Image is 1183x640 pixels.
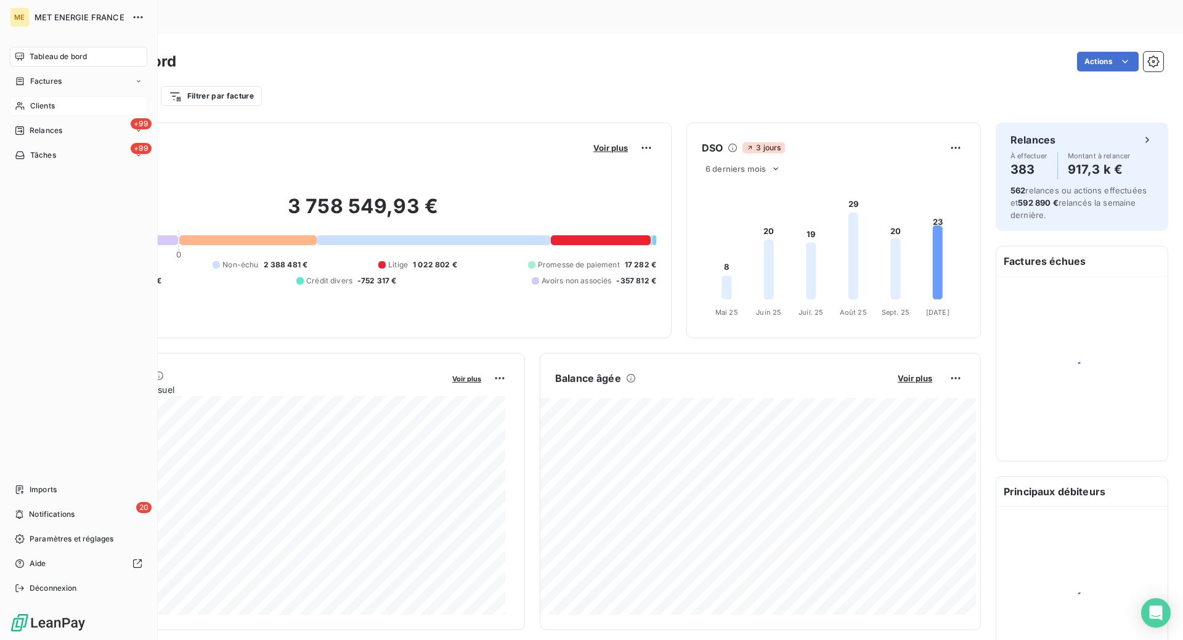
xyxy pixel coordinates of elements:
[70,383,444,396] span: Chiffre d'affaires mensuel
[413,259,457,270] span: 1 022 802 €
[10,613,86,633] img: Logo LeanPay
[161,86,262,106] button: Filtrer par facture
[1010,160,1047,179] h4: 383
[30,533,113,545] span: Paramètres et réglages
[996,246,1168,276] h6: Factures échues
[894,373,936,384] button: Voir plus
[616,275,656,286] span: -357 812 €
[388,259,408,270] span: Litige
[705,164,766,174] span: 6 derniers mois
[742,142,784,153] span: 3 jours
[715,308,738,317] tspan: Mai 25
[29,509,75,520] span: Notifications
[1141,598,1171,628] div: Open Intercom Messenger
[357,275,397,286] span: -752 317 €
[30,125,62,136] span: Relances
[136,502,152,513] span: 20
[30,484,57,495] span: Imports
[799,308,823,317] tspan: Juil. 25
[625,259,656,270] span: 17 282 €
[222,259,258,270] span: Non-échu
[306,275,352,286] span: Crédit divers
[555,371,621,386] h6: Balance âgée
[1010,185,1025,195] span: 562
[131,118,152,129] span: +99
[30,51,87,62] span: Tableau de bord
[1010,185,1147,220] span: relances ou actions effectuées et relancés la semaine dernière.
[452,375,481,383] span: Voir plus
[542,275,612,286] span: Avoirs non associés
[30,583,77,594] span: Déconnexion
[1018,198,1058,208] span: 592 890 €
[538,259,620,270] span: Promesse de paiement
[70,194,656,231] h2: 3 758 549,93 €
[264,259,308,270] span: 2 388 481 €
[1077,52,1139,71] button: Actions
[898,373,932,383] span: Voir plus
[30,150,56,161] span: Tâches
[756,308,781,317] tspan: Juin 25
[593,143,628,153] span: Voir plus
[30,76,62,87] span: Factures
[449,373,485,384] button: Voir plus
[30,558,46,569] span: Aide
[1068,152,1131,160] span: Montant à relancer
[1068,160,1131,179] h4: 917,3 k €
[840,308,867,317] tspan: Août 25
[926,308,949,317] tspan: [DATE]
[1010,132,1055,147] h6: Relances
[131,143,152,154] span: +99
[176,249,181,259] span: 0
[882,308,909,317] tspan: Sept. 25
[996,477,1168,506] h6: Principaux débiteurs
[1010,152,1047,160] span: À effectuer
[702,140,723,155] h6: DSO
[590,142,632,153] button: Voir plus
[10,554,147,573] a: Aide
[30,100,55,111] span: Clients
